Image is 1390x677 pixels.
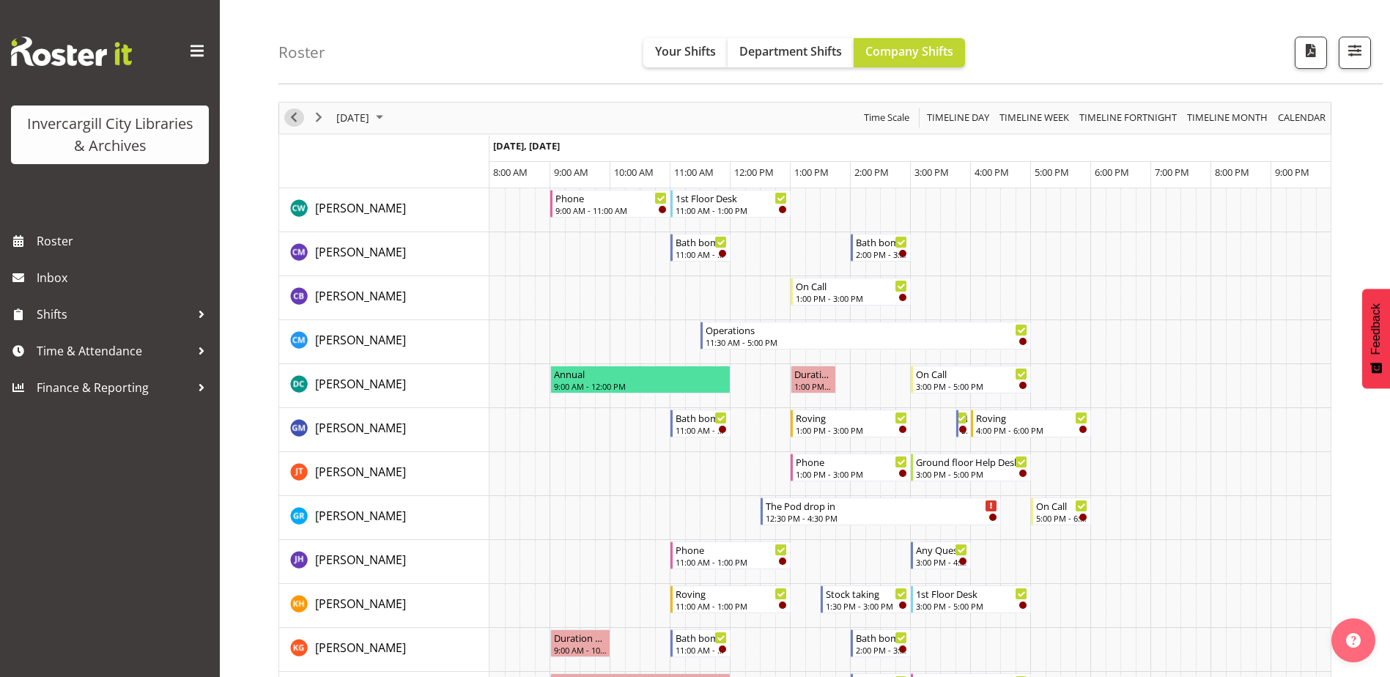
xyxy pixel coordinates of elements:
[916,468,1027,480] div: 3:00 PM - 5:00 PM
[309,108,329,127] button: Next
[916,600,1027,612] div: 3:00 PM - 5:00 PM
[676,630,727,645] div: Bath bombs
[315,551,406,569] a: [PERSON_NAME]
[315,376,406,392] span: [PERSON_NAME]
[1362,289,1390,388] button: Feedback - Show survey
[766,512,997,524] div: 12:30 PM - 4:30 PM
[554,380,727,392] div: 9:00 AM - 12:00 PM
[794,380,832,392] div: 1:00 PM - 1:45 PM
[854,38,965,67] button: Company Shifts
[554,644,607,656] div: 9:00 AM - 10:00 AM
[315,331,406,349] a: [PERSON_NAME]
[315,640,406,656] span: [PERSON_NAME]
[279,584,489,628] td: Kaela Harley resource
[555,190,667,205] div: Phone
[925,108,991,127] span: Timeline Day
[854,166,889,179] span: 2:00 PM
[11,37,132,66] img: Rosterit website logo
[279,496,489,540] td: Grace Roscoe-Squires resource
[670,190,791,218] div: Catherine Wilson"s event - 1st Floor Desk Begin From Thursday, October 2, 2025 at 11:00:00 AM GMT...
[676,190,787,205] div: 1st Floor Desk
[794,366,832,381] div: Duration 0 hours - [PERSON_NAME]
[676,556,787,568] div: 11:00 AM - 1:00 PM
[37,230,212,252] span: Roster
[851,234,911,262] div: Chamique Mamolo"s event - Bath bombs Begin From Thursday, October 2, 2025 at 2:00:00 PM GMT+13:00...
[925,108,992,127] button: Timeline Day
[761,497,1001,525] div: Grace Roscoe-Squires"s event - The Pod drop in Begin From Thursday, October 2, 2025 at 12:30:00 P...
[998,108,1071,127] span: Timeline Week
[916,380,1027,392] div: 3:00 PM - 5:00 PM
[794,166,829,179] span: 1:00 PM
[555,204,667,216] div: 9:00 AM - 11:00 AM
[676,586,787,601] div: Roving
[916,556,967,568] div: 3:00 PM - 4:00 PM
[766,498,997,513] div: The Pod drop in
[670,410,731,437] div: Gabriel McKay Smith"s event - Bath bombs Begin From Thursday, October 2, 2025 at 11:00:00 AM GMT+...
[1339,37,1371,69] button: Filter Shifts
[279,320,489,364] td: Cindy Mulrooney resource
[37,303,191,325] span: Shifts
[315,332,406,348] span: [PERSON_NAME]
[315,199,406,217] a: [PERSON_NAME]
[1036,498,1087,513] div: On Call
[1036,512,1087,524] div: 5:00 PM - 6:00 PM
[916,454,1027,469] div: Ground floor Help Desk
[1346,633,1361,648] img: help-xxl-2.png
[911,541,971,569] div: Jill Harpur"s event - Any Questions Begin From Thursday, October 2, 2025 at 3:00:00 PM GMT+13:00 ...
[1185,108,1271,127] button: Timeline Month
[278,44,325,61] h4: Roster
[315,419,406,437] a: [PERSON_NAME]
[961,410,968,425] div: New book tagging
[791,366,836,393] div: Donald Cunningham"s event - Duration 0 hours - Donald Cunningham Begin From Thursday, October 2, ...
[706,322,1027,337] div: Operations
[279,452,489,496] td: Glen Tomlinson resource
[279,628,489,672] td: Katie Greene resource
[961,424,968,436] div: 3:45 PM - 4:00 PM
[37,377,191,399] span: Finance & Reporting
[862,108,912,127] button: Time Scale
[315,596,406,612] span: [PERSON_NAME]
[550,366,731,393] div: Donald Cunningham"s event - Annual Begin From Thursday, October 2, 2025 at 9:00:00 AM GMT+13:00 E...
[1078,108,1178,127] span: Timeline Fortnight
[956,410,972,437] div: Gabriel McKay Smith"s event - New book tagging Begin From Thursday, October 2, 2025 at 3:45:00 PM...
[796,278,907,293] div: On Call
[700,322,1031,349] div: Cindy Mulrooney"s event - Operations Begin From Thursday, October 2, 2025 at 11:30:00 AM GMT+13:0...
[856,248,907,260] div: 2:00 PM - 3:00 PM
[279,364,489,408] td: Donald Cunningham resource
[791,454,911,481] div: Glen Tomlinson"s event - Phone Begin From Thursday, October 2, 2025 at 1:00:00 PM GMT+13:00 Ends ...
[706,336,1027,348] div: 11:30 AM - 5:00 PM
[862,108,911,127] span: Time Scale
[1276,108,1328,127] button: Month
[315,243,406,261] a: [PERSON_NAME]
[315,595,406,613] a: [PERSON_NAME]
[851,629,911,657] div: Katie Greene"s event - Bath bombs Begin From Thursday, October 2, 2025 at 2:00:00 PM GMT+13:00 En...
[1215,166,1249,179] span: 8:00 PM
[655,43,716,59] span: Your Shifts
[1275,166,1309,179] span: 9:00 PM
[976,424,1087,436] div: 4:00 PM - 6:00 PM
[796,424,907,436] div: 1:00 PM - 3:00 PM
[334,108,390,127] button: October 2025
[1295,37,1327,69] button: Download a PDF of the roster for the current day
[734,166,774,179] span: 12:00 PM
[676,234,727,249] div: Bath bombs
[911,366,1031,393] div: Donald Cunningham"s event - On Call Begin From Thursday, October 2, 2025 at 3:00:00 PM GMT+13:00 ...
[279,232,489,276] td: Chamique Mamolo resource
[728,38,854,67] button: Department Shifts
[676,542,787,557] div: Phone
[911,585,1031,613] div: Kaela Harley"s event - 1st Floor Desk Begin From Thursday, October 2, 2025 at 3:00:00 PM GMT+13:0...
[997,108,1072,127] button: Timeline Week
[550,629,610,657] div: Katie Greene"s event - Duration 1 hours - Katie Greene Begin From Thursday, October 2, 2025 at 9:...
[975,166,1009,179] span: 4:00 PM
[315,507,406,525] a: [PERSON_NAME]
[554,166,588,179] span: 9:00 AM
[670,585,791,613] div: Kaela Harley"s event - Roving Begin From Thursday, October 2, 2025 at 11:00:00 AM GMT+13:00 Ends ...
[1369,303,1383,355] span: Feedback
[676,600,787,612] div: 11:00 AM - 1:00 PM
[554,630,607,645] div: Duration 1 hours - [PERSON_NAME]
[914,166,949,179] span: 3:00 PM
[279,408,489,452] td: Gabriel McKay Smith resource
[676,424,727,436] div: 11:00 AM - 12:00 PM
[856,644,907,656] div: 2:00 PM - 3:00 PM
[279,540,489,584] td: Jill Harpur resource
